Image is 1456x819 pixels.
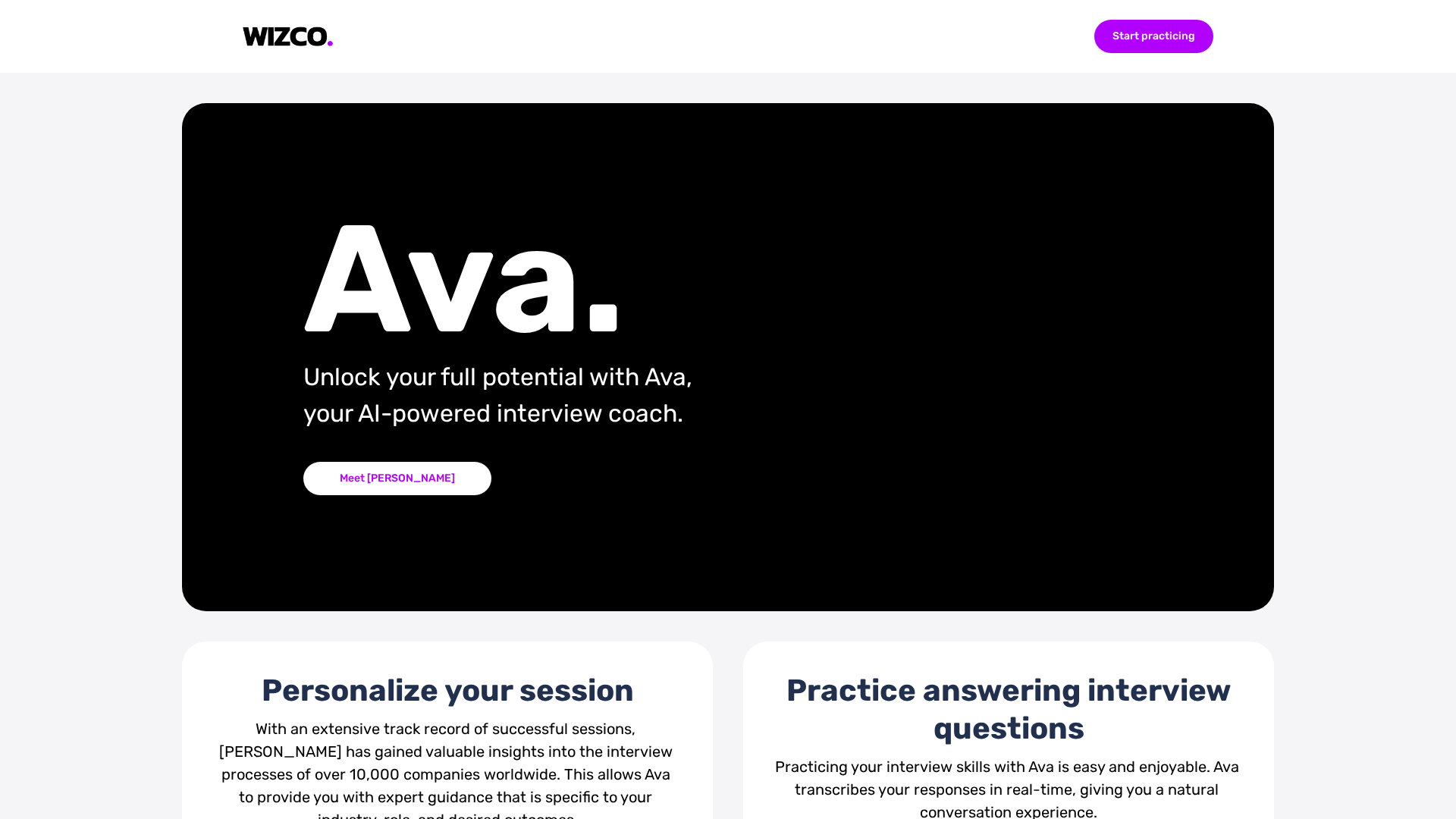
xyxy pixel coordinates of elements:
div: Ava. [303,219,826,340]
img: logo [243,27,334,47]
div: Personalize your session [212,672,682,710]
div: Meet [PERSON_NAME] [303,462,491,495]
div: Practice answering interview questions [773,672,1244,748]
div: Start practicing [1094,20,1213,53]
div: Unlock your full potential with Ava, your AI-powered interview coach. [303,359,826,431]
